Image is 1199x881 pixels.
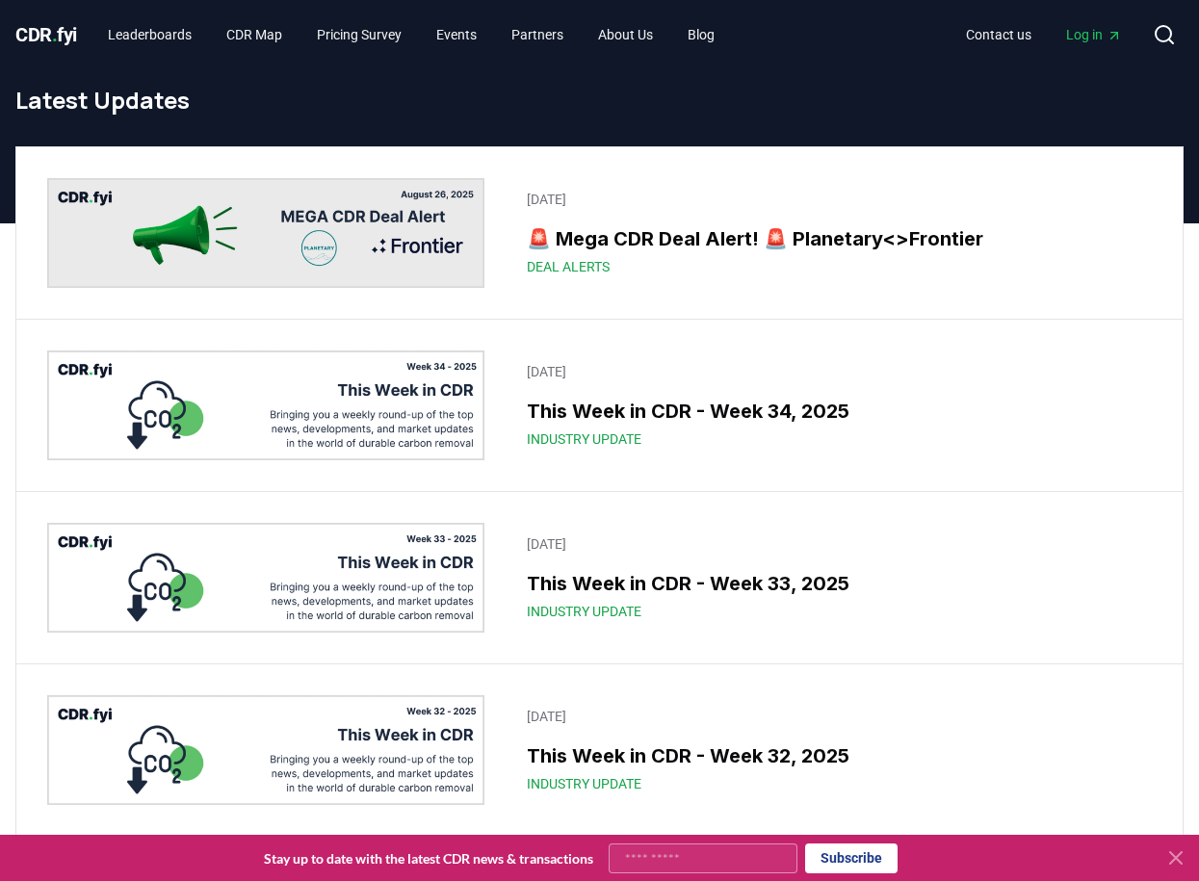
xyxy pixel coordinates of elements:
[515,178,1152,288] a: [DATE]🚨 Mega CDR Deal Alert! 🚨 Planetary<>FrontierDeal Alerts
[527,569,1140,598] h3: This Week in CDR - Week 33, 2025
[527,741,1140,770] h3: This Week in CDR - Week 32, 2025
[421,17,492,52] a: Events
[527,429,641,449] span: Industry Update
[47,695,484,804] img: This Week in CDR - Week 32, 2025 blog post image
[527,362,1140,381] p: [DATE]
[52,23,58,46] span: .
[47,350,484,459] img: This Week in CDR - Week 34, 2025 blog post image
[301,17,417,52] a: Pricing Survey
[92,17,207,52] a: Leaderboards
[527,534,1140,554] p: [DATE]
[527,707,1140,726] p: [DATE]
[951,17,1137,52] nav: Main
[672,17,730,52] a: Blog
[47,523,484,632] img: This Week in CDR - Week 33, 2025 blog post image
[47,178,484,287] img: 🚨 Mega CDR Deal Alert! 🚨 Planetary<>Frontier blog post image
[527,257,610,276] span: Deal Alerts
[527,190,1140,209] p: [DATE]
[496,17,579,52] a: Partners
[515,350,1152,460] a: [DATE]This Week in CDR - Week 34, 2025Industry Update
[15,21,77,48] a: CDR.fyi
[951,17,1047,52] a: Contact us
[92,17,730,52] nav: Main
[527,397,1140,426] h3: This Week in CDR - Week 34, 2025
[1066,25,1122,44] span: Log in
[15,23,77,46] span: CDR fyi
[527,224,1140,253] h3: 🚨 Mega CDR Deal Alert! 🚨 Planetary<>Frontier
[527,602,641,621] span: Industry Update
[527,774,641,793] span: Industry Update
[1051,17,1137,52] a: Log in
[515,523,1152,633] a: [DATE]This Week in CDR - Week 33, 2025Industry Update
[515,695,1152,805] a: [DATE]This Week in CDR - Week 32, 2025Industry Update
[15,85,1184,116] h1: Latest Updates
[583,17,668,52] a: About Us
[211,17,298,52] a: CDR Map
